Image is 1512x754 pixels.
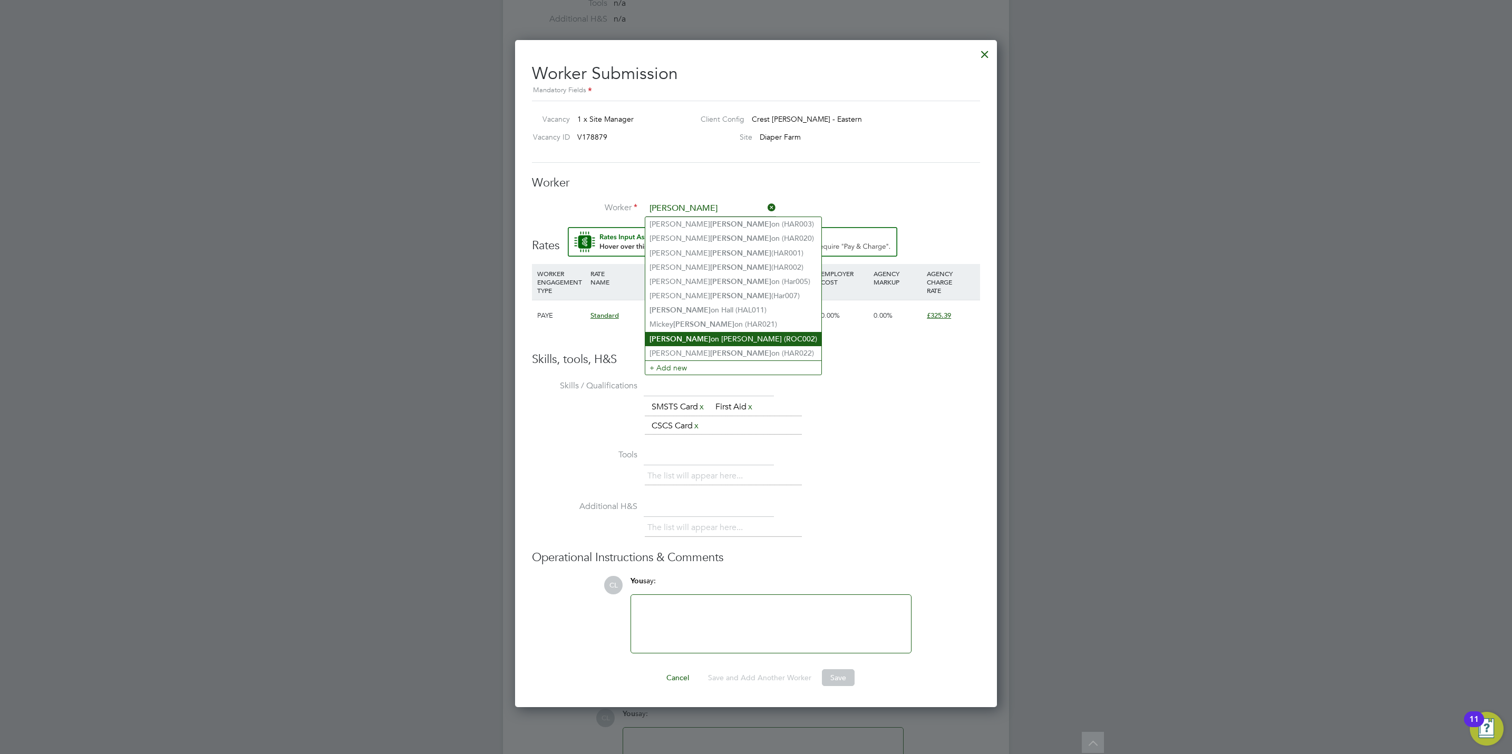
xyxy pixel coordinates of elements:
[532,380,637,391] label: Skills / Qualifications
[645,317,821,331] li: Mickey on (HAR021)
[532,501,637,512] label: Additional H&S
[645,231,821,246] li: [PERSON_NAME] on (HAR020)
[752,114,862,124] span: Crest [PERSON_NAME] - Eastern
[710,234,771,243] b: [PERSON_NAME]
[528,132,570,142] label: Vacancy ID
[693,419,700,433] a: x
[645,360,821,375] li: + Add new
[710,249,771,258] b: [PERSON_NAME]
[821,311,840,320] span: 0.00%
[532,352,980,367] h3: Skills, tools, H&S
[532,550,980,565] h3: Operational Instructions & Comments
[658,669,697,686] button: Cancel
[645,246,821,260] li: [PERSON_NAME] (HAR001)
[532,55,980,96] h2: Worker Submission
[927,311,951,320] span: £325.39
[646,201,776,217] input: Search for...
[645,289,821,303] li: [PERSON_NAME] (Har007)
[710,349,771,358] b: [PERSON_NAME]
[818,264,871,291] div: EMPLOYER COST
[532,202,637,213] label: Worker
[698,400,705,414] a: x
[673,320,734,329] b: [PERSON_NAME]
[645,303,821,317] li: on Hall (HAL011)
[822,669,855,686] button: Save
[535,300,588,331] div: PAYE
[747,400,754,414] a: x
[588,264,658,291] div: RATE NAME
[568,227,897,257] button: Rate Assistant
[711,400,758,414] li: First Aid
[924,264,977,300] div: AGENCY CHARGE RATE
[645,346,821,360] li: [PERSON_NAME] on (HAR022)
[760,132,801,142] span: Diaper Farm
[577,132,607,142] span: V178879
[874,311,893,320] span: 0.00%
[631,576,912,594] div: say:
[645,332,821,346] li: on [PERSON_NAME] (ROC002)
[700,669,820,686] button: Save and Add Another Worker
[710,291,771,300] b: [PERSON_NAME]
[647,469,747,483] li: The list will appear here...
[871,264,924,291] div: AGENCY MARKUP
[631,576,643,585] span: You
[645,217,821,231] li: [PERSON_NAME] on (HAR003)
[650,306,711,315] b: [PERSON_NAME]
[710,220,771,229] b: [PERSON_NAME]
[645,275,821,289] li: [PERSON_NAME] on (Har005)
[532,449,637,461] label: Tools
[535,264,588,300] div: WORKER ENGAGEMENT TYPE
[604,576,623,594] span: CL
[692,132,752,142] label: Site
[590,311,619,320] span: Standard
[647,419,704,433] li: CSCS Card
[528,114,570,124] label: Vacancy
[647,521,747,535] li: The list will appear here...
[577,114,634,124] span: 1 x Site Manager
[1470,712,1504,746] button: Open Resource Center, 11 new notifications
[650,335,711,344] b: [PERSON_NAME]
[1469,719,1479,733] div: 11
[532,227,980,253] h3: Rates
[532,85,980,96] div: Mandatory Fields
[645,260,821,275] li: [PERSON_NAME] (HAR002)
[647,400,710,414] li: SMSTS Card
[710,263,771,272] b: [PERSON_NAME]
[692,114,744,124] label: Client Config
[710,277,771,286] b: [PERSON_NAME]
[532,175,980,191] h3: Worker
